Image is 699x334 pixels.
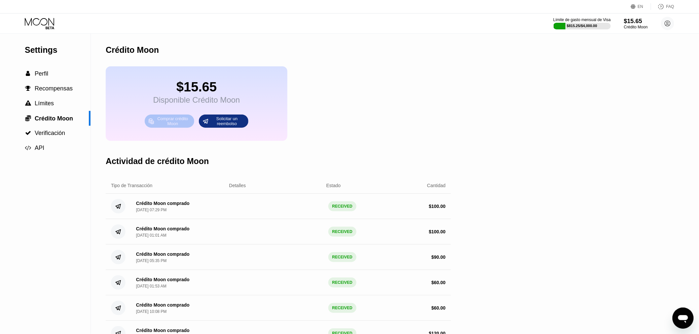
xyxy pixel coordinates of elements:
[199,115,248,128] div: Solicitar un reembolso
[136,284,166,288] div: [DATE] 01:53 AM
[638,4,644,9] div: EN
[26,71,30,77] span: 
[25,100,31,106] span: 
[673,308,694,329] iframe: Botón para iniciar la ventana de mensajería
[431,305,446,311] div: $ 60.00
[136,302,190,308] div: Crédito Moon comprado
[25,85,31,91] span: 
[136,201,190,206] div: Crédito Moon comprado
[25,145,31,151] span: 
[136,233,166,238] div: [DATE] 01:01 AM
[25,115,31,121] span: 
[136,208,166,212] div: [DATE] 07:29 PM
[567,24,597,28] div: $815.25 / $4,000.00
[153,95,240,105] div: Disponible Crédito Moon
[427,183,446,188] div: Cantidad
[328,278,356,287] div: RECEIVED
[25,71,31,77] div: 
[35,70,48,77] span: Perfil
[328,227,356,237] div: RECEIVED
[35,130,65,136] span: Verificación
[431,280,446,285] div: $ 60.00
[431,254,446,260] div: $ 90.00
[111,183,153,188] div: Tipo de Transacción
[35,145,44,151] span: API
[136,251,190,257] div: Crédito Moon comprado
[136,309,166,314] div: [DATE] 10:08 PM
[624,18,648,29] div: $15.65Crédito Moon
[328,303,356,313] div: RECEIVED
[35,85,73,92] span: Recompensas
[136,258,166,263] div: [DATE] 05:35 PM
[35,115,73,122] span: Crédito Moon
[631,3,651,10] div: EN
[25,45,91,55] div: Settings
[136,226,190,231] div: Crédito Moon comprado
[429,229,446,234] div: $ 100.00
[429,204,446,209] div: $ 100.00
[136,328,190,333] div: Crédito Moon comprado
[25,130,31,136] span: 
[624,18,648,25] div: $15.65
[553,17,611,29] div: Límite de gasto mensual de Visa$815.25/$4,000.00
[155,116,191,126] div: Comprar crédito Moon
[666,4,674,9] div: FAQ
[326,183,341,188] div: Estado
[145,115,194,128] div: Comprar crédito Moon
[136,277,190,282] div: Crédito Moon comprado
[651,3,674,10] div: FAQ
[106,45,159,55] div: Crédito Moon
[35,100,54,107] span: Límites
[328,252,356,262] div: RECEIVED
[229,183,246,188] div: Detalles
[106,156,209,166] div: Actividad de crédito Moon
[553,17,611,22] div: Límite de gasto mensual de Visa
[328,201,356,211] div: RECEIVED
[209,116,245,126] div: Solicitar un reembolso
[153,80,240,94] div: $15.65
[624,25,648,29] div: Crédito Moon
